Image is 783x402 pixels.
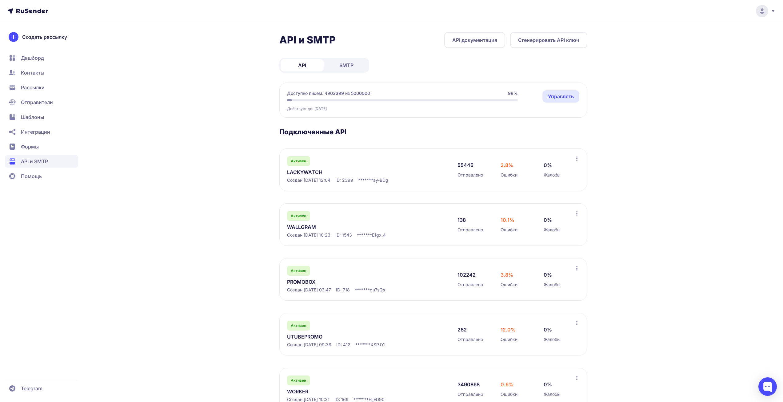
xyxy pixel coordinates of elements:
span: Создать рассылку [22,33,67,41]
span: Ошибки [501,336,517,343]
span: 0.6% [501,381,513,388]
a: Telegram [5,382,78,395]
span: Жалобы [544,391,560,397]
span: 282 [457,326,467,333]
span: Активен [291,213,306,218]
a: API документация [444,32,505,48]
span: SMTP [339,62,354,69]
span: ID: 412 [336,342,350,348]
span: Активен [291,159,306,164]
span: Жалобы [544,172,560,178]
span: Создан [DATE] 03:47 [287,287,331,293]
span: Telegram [21,385,42,392]
span: 98% [508,90,518,96]
span: Рассылки [21,84,45,91]
span: Отправлено [457,282,483,288]
span: 3.8% [501,271,513,278]
span: Активен [291,378,306,383]
span: Интеграции [21,128,50,136]
span: Дашборд [21,54,44,62]
span: Шаблоны [21,113,44,121]
a: Управлять [542,90,579,103]
span: ay-BDg [373,177,388,183]
span: XSPJYI [370,342,386,348]
span: 12.0% [501,326,516,333]
span: 102242 [457,271,476,278]
span: Ошибки [501,172,517,178]
span: Активен [291,268,306,273]
span: 3490868 [457,381,480,388]
span: 0% [544,216,552,224]
a: UTUBEPROMO [287,333,413,340]
span: Жалобы [544,336,560,343]
span: 55445 [457,161,473,169]
h3: Подключенные API [279,128,587,136]
span: Ошибки [501,391,517,397]
span: Создан [DATE] 12:04 [287,177,330,183]
span: Доступно писем: 4903399 из 5000000 [287,90,370,96]
span: ID: 2399 [335,177,353,183]
span: E1gx_4 [372,232,386,238]
span: 0% [544,326,552,333]
span: Отправлено [457,336,483,343]
span: 0% [544,271,552,278]
a: WORKER [287,388,413,395]
span: Отправлено [457,391,483,397]
button: Сгенерировать API ключ [510,32,587,48]
span: Создан [DATE] 10:23 [287,232,330,238]
span: Отправители [21,99,53,106]
span: API и SMTP [21,158,48,165]
span: API [298,62,306,69]
span: Формы [21,143,39,150]
span: 0% [544,381,552,388]
span: Отправлено [457,227,483,233]
span: Ошибки [501,282,517,288]
span: Активен [291,323,306,328]
span: Контакты [21,69,44,76]
a: API [281,59,324,71]
span: Ошибки [501,227,517,233]
span: 2.8% [501,161,513,169]
a: LACKYWATCH [287,169,413,176]
span: Создан [DATE] 09:38 [287,342,331,348]
a: SMTP [325,59,368,71]
a: PROMOBOX [287,278,413,286]
span: ID: 718 [336,287,350,293]
span: ID: 1543 [335,232,352,238]
span: 138 [457,216,466,224]
a: WALLGRAM [287,223,413,231]
span: Жалобы [544,282,560,288]
span: du7sQs [370,287,385,293]
span: Отправлено [457,172,483,178]
span: 10.1% [501,216,514,224]
span: Действует до: [DATE] [287,106,327,111]
span: Помощь [21,173,42,180]
h2: API и SMTP [279,34,336,46]
span: 0% [544,161,552,169]
span: Жалобы [544,227,560,233]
